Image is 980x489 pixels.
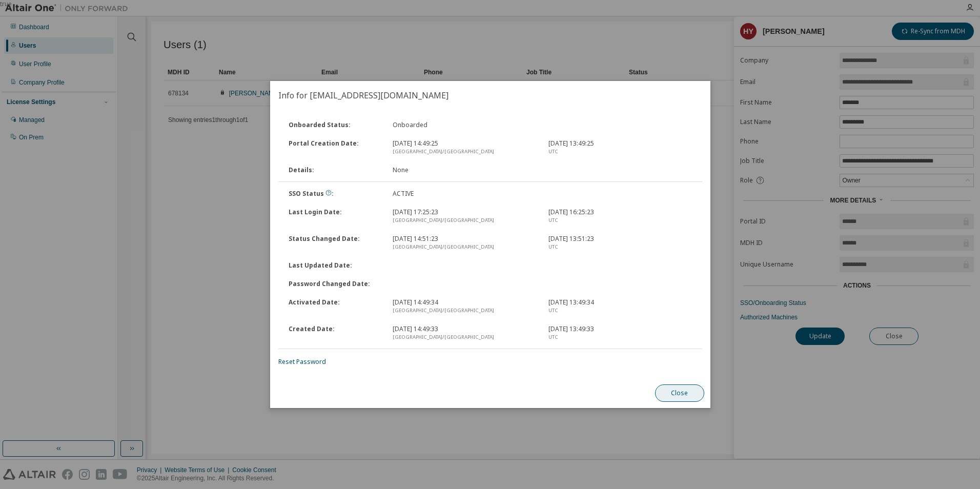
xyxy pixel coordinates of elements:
div: [GEOGRAPHIC_DATA]/[GEOGRAPHIC_DATA] [392,307,536,315]
div: Password Changed Date : [282,280,386,288]
div: [DATE] 13:49:25 [542,139,698,156]
div: SSO Status : [282,190,386,198]
div: [DATE] 14:51:23 [386,235,542,251]
div: [GEOGRAPHIC_DATA]/[GEOGRAPHIC_DATA] [392,333,536,341]
div: UTC [548,307,691,315]
div: [GEOGRAPHIC_DATA]/[GEOGRAPHIC_DATA] [392,243,536,251]
div: [DATE] 16:25:23 [542,208,698,225]
div: Status Changed Date : [282,235,386,251]
div: [DATE] 13:49:33 [542,325,698,341]
div: [DATE] 13:51:23 [542,235,698,251]
div: [GEOGRAPHIC_DATA]/[GEOGRAPHIC_DATA] [392,148,536,156]
div: [DATE] 14:49:33 [386,325,542,341]
div: [DATE] 13:49:34 [542,298,698,315]
div: None [386,166,542,174]
a: Reset Password [278,357,326,366]
div: UTC [548,243,691,251]
div: [DATE] 14:49:25 [386,139,542,156]
div: Last Updated Date : [282,261,386,270]
h2: Info for [EMAIL_ADDRESS][DOMAIN_NAME] [270,81,710,110]
div: Onboarded [386,121,542,129]
div: Portal Creation Date : [282,139,386,156]
div: [DATE] 14:49:34 [386,298,542,315]
div: Last Login Date : [282,208,386,225]
button: Close [655,384,704,402]
div: Activated Date : [282,298,386,315]
div: UTC [548,216,691,225]
div: [GEOGRAPHIC_DATA]/[GEOGRAPHIC_DATA] [392,216,536,225]
div: Created Date : [282,325,386,341]
div: UTC [548,333,691,341]
div: Onboarded Status : [282,121,386,129]
div: Details : [282,166,386,174]
div: UTC [548,148,691,156]
div: [DATE] 17:25:23 [386,208,542,225]
div: ACTIVE [386,190,542,198]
